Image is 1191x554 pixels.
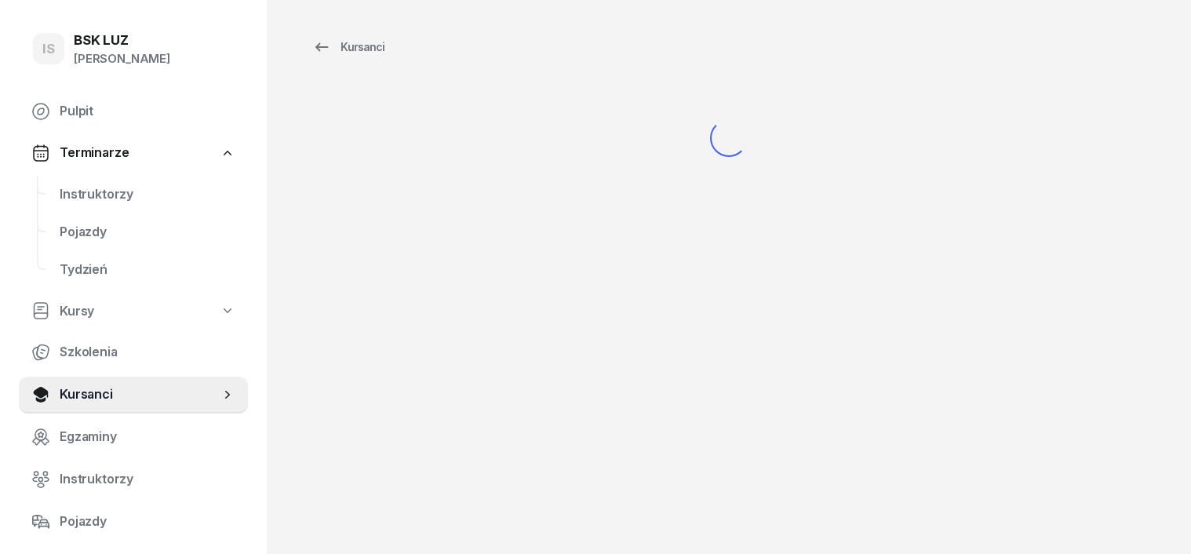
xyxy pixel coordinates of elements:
a: Kursy [19,293,248,330]
span: Tydzień [60,260,235,280]
a: Kursanci [19,376,248,414]
div: [PERSON_NAME] [74,49,170,69]
a: Kursanci [298,31,399,63]
div: BSK LUZ [74,34,170,47]
a: Pulpit [19,93,248,130]
a: Instruktorzy [19,461,248,498]
span: Pojazdy [60,512,235,532]
span: Kursy [60,301,94,322]
a: Pojazdy [47,213,248,251]
a: Tydzień [47,251,248,289]
span: Pojazdy [60,222,235,242]
span: Instruktorzy [60,184,235,205]
a: Pojazdy [19,503,248,541]
a: Instruktorzy [47,176,248,213]
span: Kursanci [60,385,220,405]
a: Szkolenia [19,333,248,371]
span: Instruktorzy [60,469,235,490]
span: Pulpit [60,101,235,122]
div: Kursanci [312,38,384,56]
span: Szkolenia [60,342,235,363]
span: IS [42,42,55,56]
a: Terminarze [19,135,248,171]
a: Egzaminy [19,418,248,456]
span: Egzaminy [60,427,235,447]
span: Terminarze [60,143,129,163]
